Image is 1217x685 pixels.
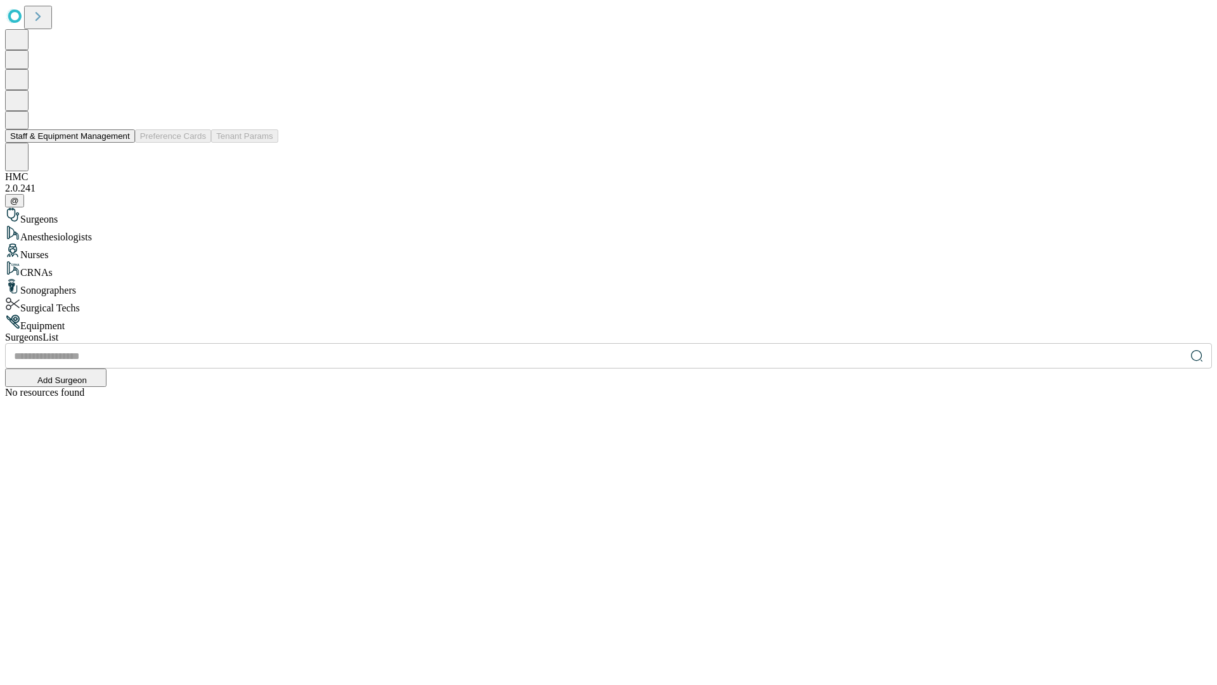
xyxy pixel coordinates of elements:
[135,129,211,143] button: Preference Cards
[5,369,106,387] button: Add Surgeon
[5,129,135,143] button: Staff & Equipment Management
[5,183,1212,194] div: 2.0.241
[5,296,1212,314] div: Surgical Techs
[10,196,19,205] span: @
[5,171,1212,183] div: HMC
[5,387,1212,398] div: No resources found
[5,278,1212,296] div: Sonographers
[5,243,1212,261] div: Nurses
[5,332,1212,343] div: Surgeons List
[5,261,1212,278] div: CRNAs
[37,375,87,385] span: Add Surgeon
[5,314,1212,332] div: Equipment
[5,225,1212,243] div: Anesthesiologists
[5,194,24,207] button: @
[211,129,278,143] button: Tenant Params
[5,207,1212,225] div: Surgeons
